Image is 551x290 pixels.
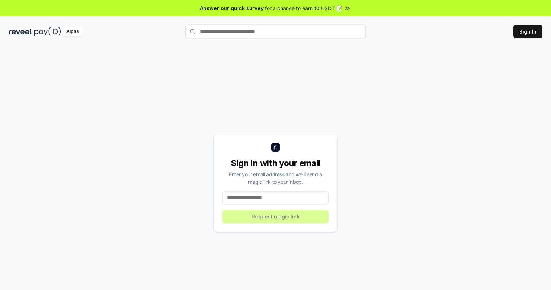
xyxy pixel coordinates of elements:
button: Sign In [513,25,542,38]
img: reveel_dark [9,27,33,36]
img: logo_small [271,143,280,152]
div: Alpha [62,27,83,36]
img: pay_id [34,27,61,36]
span: Answer our quick survey [200,4,264,12]
div: Sign in with your email [222,157,329,169]
span: for a chance to earn 10 USDT 📝 [265,4,342,12]
div: Enter your email address and we’ll send a magic link to your inbox. [222,170,329,186]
